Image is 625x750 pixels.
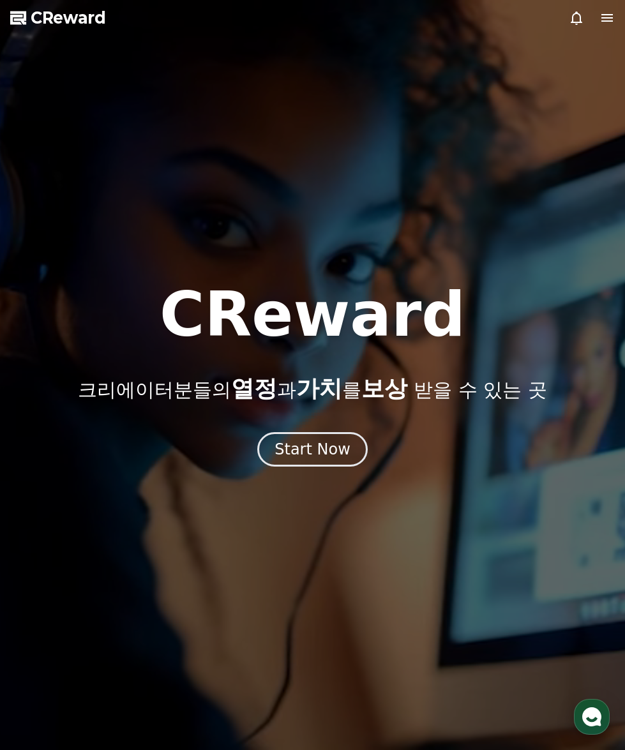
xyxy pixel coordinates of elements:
span: 열정 [231,375,277,401]
a: 설정 [165,405,245,437]
span: 대화 [117,424,132,435]
span: 가치 [296,375,342,401]
button: Start Now [257,432,368,467]
a: 홈 [4,405,84,437]
span: 홈 [40,424,48,434]
a: CReward [10,8,106,28]
span: 설정 [197,424,213,434]
span: CReward [31,8,106,28]
h1: CReward [160,284,465,345]
span: 보상 [361,375,407,401]
a: Start Now [257,445,368,457]
a: 대화 [84,405,165,437]
div: Start Now [275,439,350,460]
p: 크리에이터분들의 과 를 받을 수 있는 곳 [78,376,546,401]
